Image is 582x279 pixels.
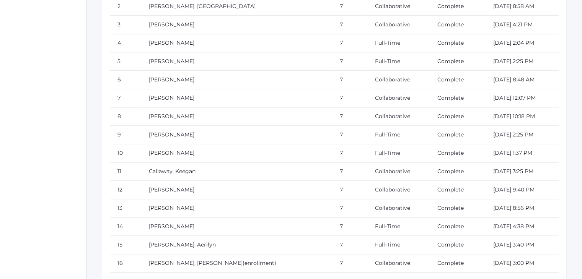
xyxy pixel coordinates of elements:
a: [PERSON_NAME] [149,204,194,211]
a: Complete [437,21,464,28]
td: 10 [110,144,141,162]
td: 7 [332,144,367,162]
td: 5 [110,52,141,71]
td: 7 [332,126,367,144]
td: Collaborative [367,162,430,181]
a: Complete [437,94,464,101]
td: [DATE] 2:04 PM [486,34,559,52]
td: [DATE] 8:48 AM [486,71,559,89]
td: [DATE] 3:40 PM [486,236,559,254]
td: 7 [332,16,367,34]
td: [DATE] 9:40 PM [486,181,559,199]
td: Collaborative [367,71,430,89]
a: [PERSON_NAME] [149,149,194,156]
td: [DATE] 2:25 PM [486,52,559,71]
td: 7 [332,236,367,254]
a: [PERSON_NAME], [PERSON_NAME] [149,260,243,266]
a: [PERSON_NAME] [149,76,194,83]
td: Collaborative [367,199,430,217]
a: Complete [437,131,464,138]
td: Collaborative [367,16,430,34]
a: [PERSON_NAME] [149,131,194,138]
td: 12 [110,181,141,199]
td: 3 [110,16,141,34]
td: 6 [110,71,141,89]
a: Complete [437,3,464,10]
td: 7 [332,107,367,126]
td: 8 [110,107,141,126]
td: 7 [332,52,367,71]
a: Callaway, Keegan [149,168,196,175]
td: 11 [110,162,141,181]
a: [PERSON_NAME], [GEOGRAPHIC_DATA] [149,3,256,10]
a: [PERSON_NAME] [149,21,194,28]
a: Complete [437,58,464,65]
td: [DATE] 4:21 PM [486,16,559,34]
td: [DATE] 3:00 PM [486,254,559,273]
td: 13 [110,199,141,217]
a: Complete [437,204,464,211]
a: Complete [437,39,464,46]
td: [DATE] 10:18 PM [486,107,559,126]
td: 7 [332,71,367,89]
td: Full-Time [367,52,430,71]
td: Collaborative [367,181,430,199]
td: 7 [332,254,367,273]
td: 7 [332,181,367,199]
td: Full-Time [367,126,430,144]
td: Collaborative [367,254,430,273]
td: Full-Time [367,34,430,52]
a: Complete [437,113,464,120]
td: [DATE] 3:25 PM [486,162,559,181]
td: Full-Time [367,236,430,254]
td: 9 [110,126,141,144]
td: Full-Time [367,217,430,236]
a: [PERSON_NAME] [149,94,194,101]
a: Complete [437,223,464,230]
td: 7 [332,34,367,52]
td: Collaborative [367,89,430,107]
td: Full-Time [367,144,430,162]
td: [DATE] 12:07 PM [486,89,559,107]
td: Collaborative [367,107,430,126]
td: 7 [110,89,141,107]
a: Complete [437,186,464,193]
a: [PERSON_NAME] [149,58,194,65]
a: Complete [437,76,464,83]
td: 7 [332,89,367,107]
td: 15 [110,236,141,254]
td: 7 [332,162,367,181]
a: [PERSON_NAME] [149,113,194,120]
a: [PERSON_NAME] [149,223,194,230]
td: (enrollment) [141,254,332,273]
a: Complete [437,241,464,248]
a: Complete [437,260,464,266]
td: [DATE] 8:56 PM [486,199,559,217]
td: [DATE] 2:25 PM [486,126,559,144]
a: [PERSON_NAME] [149,186,194,193]
a: Complete [437,168,464,175]
td: 14 [110,217,141,236]
td: 16 [110,254,141,273]
td: [DATE] 4:38 PM [486,217,559,236]
a: Complete [437,149,464,156]
td: [DATE] 1:37 PM [486,144,559,162]
td: 4 [110,34,141,52]
td: 7 [332,217,367,236]
td: 7 [332,199,367,217]
a: [PERSON_NAME], Aerilyn [149,241,216,248]
a: [PERSON_NAME] [149,39,194,46]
